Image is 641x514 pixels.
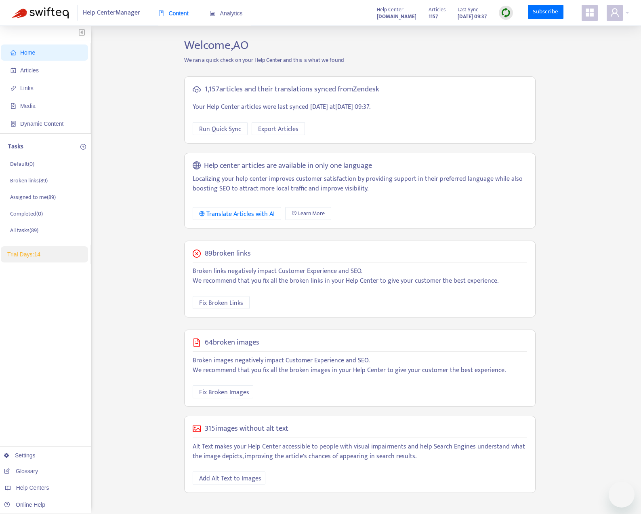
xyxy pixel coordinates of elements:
[377,12,416,21] a: [DOMAIN_NAME]
[585,8,595,17] span: appstore
[10,160,34,168] p: Default ( 0 )
[205,424,288,434] h5: 315 images without alt text
[258,124,298,134] span: Export Articles
[377,5,404,14] span: Help Center
[20,49,35,56] span: Home
[11,85,16,91] span: link
[10,226,38,235] p: All tasks ( 89 )
[4,501,45,508] a: Online Help
[83,5,140,21] span: Help Center Manager
[199,474,261,484] span: Add Alt Text to Images
[193,472,265,484] button: Add Alt Text to Images
[193,296,250,309] button: Fix Broken Links
[4,468,38,474] a: Glossary
[458,12,487,21] strong: [DATE] 09:37
[11,121,16,127] span: container
[20,85,34,91] span: Links
[210,11,215,16] span: area-chart
[11,103,16,109] span: file-image
[193,174,527,194] p: Localizing your help center improves customer satisfaction by providing support in their preferre...
[193,442,527,461] p: Alt Text makes your Help Center accessible to people with visual impairments and help Search Engi...
[210,10,243,17] span: Analytics
[193,356,527,375] p: Broken images negatively impact Customer Experience and SEO. We recommend that you fix all the br...
[4,452,36,459] a: Settings
[205,85,379,94] h5: 1,157 articles and their translations synced from Zendesk
[193,85,201,93] span: cloud-sync
[178,56,542,64] p: We ran a quick check on your Help Center and this is what we found
[158,11,164,16] span: book
[184,35,249,55] span: Welcome, AO
[205,249,251,258] h5: 89 broken links
[11,68,16,73] span: account-book
[20,103,36,109] span: Media
[458,5,478,14] span: Last Sync
[252,122,305,135] button: Export Articles
[199,124,241,134] span: Run Quick Sync
[199,209,275,219] div: Translate Articles with AI
[10,193,56,201] p: Assigned to me ( 89 )
[193,338,201,347] span: file-image
[204,161,372,171] h5: Help center articles are available in only one language
[199,298,243,308] span: Fix Broken Links
[193,425,201,433] span: picture
[193,385,253,398] button: Fix Broken Images
[12,7,69,19] img: Swifteq
[205,338,259,347] h5: 64 broken images
[193,122,248,135] button: Run Quick Sync
[16,484,49,491] span: Help Centers
[80,144,86,150] span: plus-circle
[20,67,39,74] span: Articles
[609,482,635,508] iframe: Button to launch messaging window
[193,250,201,258] span: close-circle
[20,121,63,127] span: Dynamic Content
[193,102,527,112] p: Your Help Center articles were last synced [DATE] at [DATE] 09:37 .
[298,209,325,218] span: Learn More
[285,207,331,220] a: Learn More
[8,142,23,152] p: Tasks
[528,5,563,19] a: Subscribe
[199,387,249,398] span: Fix Broken Images
[193,161,201,171] span: global
[193,267,527,286] p: Broken links negatively impact Customer Experience and SEO. We recommend that you fix all the bro...
[429,5,446,14] span: Articles
[429,12,438,21] strong: 1157
[158,10,189,17] span: Content
[610,8,620,17] span: user
[7,251,40,258] span: Trial Days: 14
[193,207,281,220] button: Translate Articles with AI
[10,209,43,218] p: Completed ( 0 )
[501,8,511,18] img: sync.dc5367851b00ba804db3.png
[11,50,16,55] span: home
[10,176,48,185] p: Broken links ( 89 )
